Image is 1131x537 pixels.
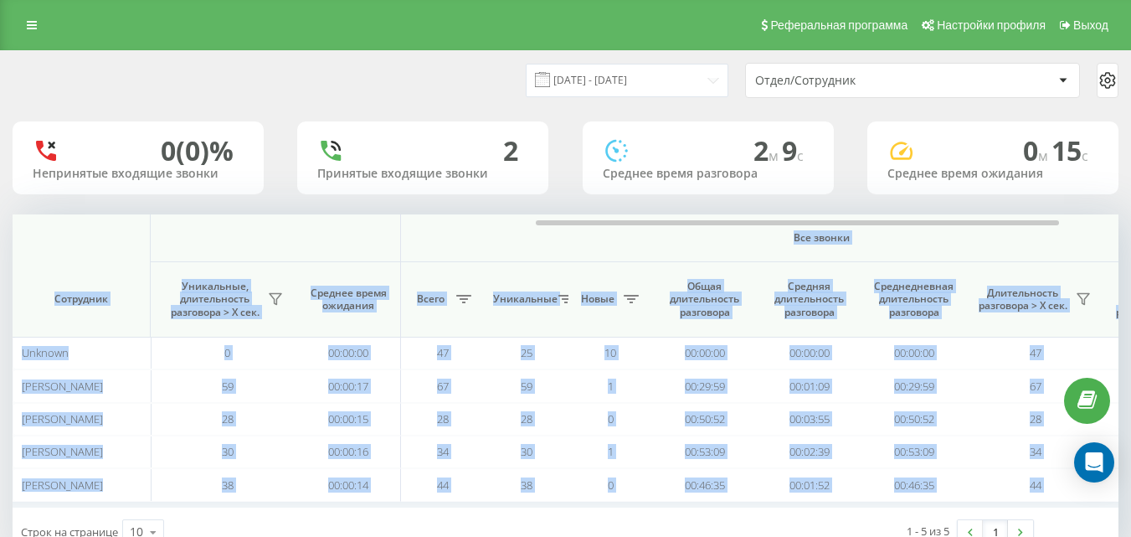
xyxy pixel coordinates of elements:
[521,379,532,394] span: 59
[861,369,966,402] td: 00:29:59
[22,379,103,394] span: [PERSON_NAME]
[652,468,757,501] td: 00:46:35
[521,345,532,360] span: 25
[755,74,955,88] div: Отдел/Сотрудник
[296,369,401,402] td: 00:00:17
[521,444,532,459] span: 30
[757,403,861,436] td: 00:03:55
[437,345,449,360] span: 47
[1030,478,1041,493] span: 44
[296,337,401,369] td: 00:00:00
[757,468,861,501] td: 00:01:52
[608,379,614,394] span: 1
[437,478,449,493] span: 44
[167,280,263,319] span: Уникальные, длительность разговора > Х сек.
[603,167,814,181] div: Среднее время разговора
[1023,132,1051,168] span: 0
[33,167,244,181] div: Непринятые входящие звонки
[769,147,782,165] span: м
[1038,147,1051,165] span: м
[608,411,614,426] span: 0
[1082,147,1088,165] span: c
[1073,18,1108,32] span: Выход
[887,167,1098,181] div: Среднее время ожидания
[652,436,757,468] td: 00:53:09
[22,345,69,360] span: Unknown
[652,369,757,402] td: 00:29:59
[437,411,449,426] span: 28
[974,287,1071,312] span: Длительность разговора > Х сек.
[937,18,1046,32] span: Настройки профиля
[437,444,449,459] span: 34
[222,379,234,394] span: 59
[1051,132,1088,168] span: 15
[222,411,234,426] span: 28
[861,403,966,436] td: 00:50:52
[608,444,614,459] span: 1
[22,411,103,426] span: [PERSON_NAME]
[493,292,553,306] span: Уникальные
[797,147,804,165] span: c
[861,337,966,369] td: 00:00:00
[437,379,449,394] span: 67
[757,337,861,369] td: 00:00:00
[608,478,614,493] span: 0
[604,345,616,360] span: 10
[1030,345,1041,360] span: 47
[27,292,136,306] span: Сотрудник
[521,411,532,426] span: 28
[222,444,234,459] span: 30
[296,468,401,501] td: 00:00:14
[521,478,532,493] span: 38
[222,478,234,493] span: 38
[757,436,861,468] td: 00:02:39
[769,280,849,319] span: Средняя длительность разговора
[652,337,757,369] td: 00:00:00
[652,403,757,436] td: 00:50:52
[861,436,966,468] td: 00:53:09
[1030,411,1041,426] span: 28
[161,135,234,167] div: 0 (0)%
[665,280,744,319] span: Общая длительность разговора
[753,132,782,168] span: 2
[1074,442,1114,483] div: Open Intercom Messenger
[770,18,907,32] span: Реферальная программа
[757,369,861,402] td: 00:01:09
[409,292,451,306] span: Всего
[1030,444,1041,459] span: 34
[577,292,619,306] span: Новые
[296,403,401,436] td: 00:00:15
[224,345,230,360] span: 0
[309,287,388,312] span: Среднее время ожидания
[1030,379,1041,394] span: 67
[317,167,528,181] div: Принятые входящие звонки
[22,444,103,459] span: [PERSON_NAME]
[22,478,103,493] span: [PERSON_NAME]
[782,132,804,168] span: 9
[874,280,954,319] span: Среднедневная длительность разговора
[503,135,518,167] div: 2
[861,468,966,501] td: 00:46:35
[296,436,401,468] td: 00:00:16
